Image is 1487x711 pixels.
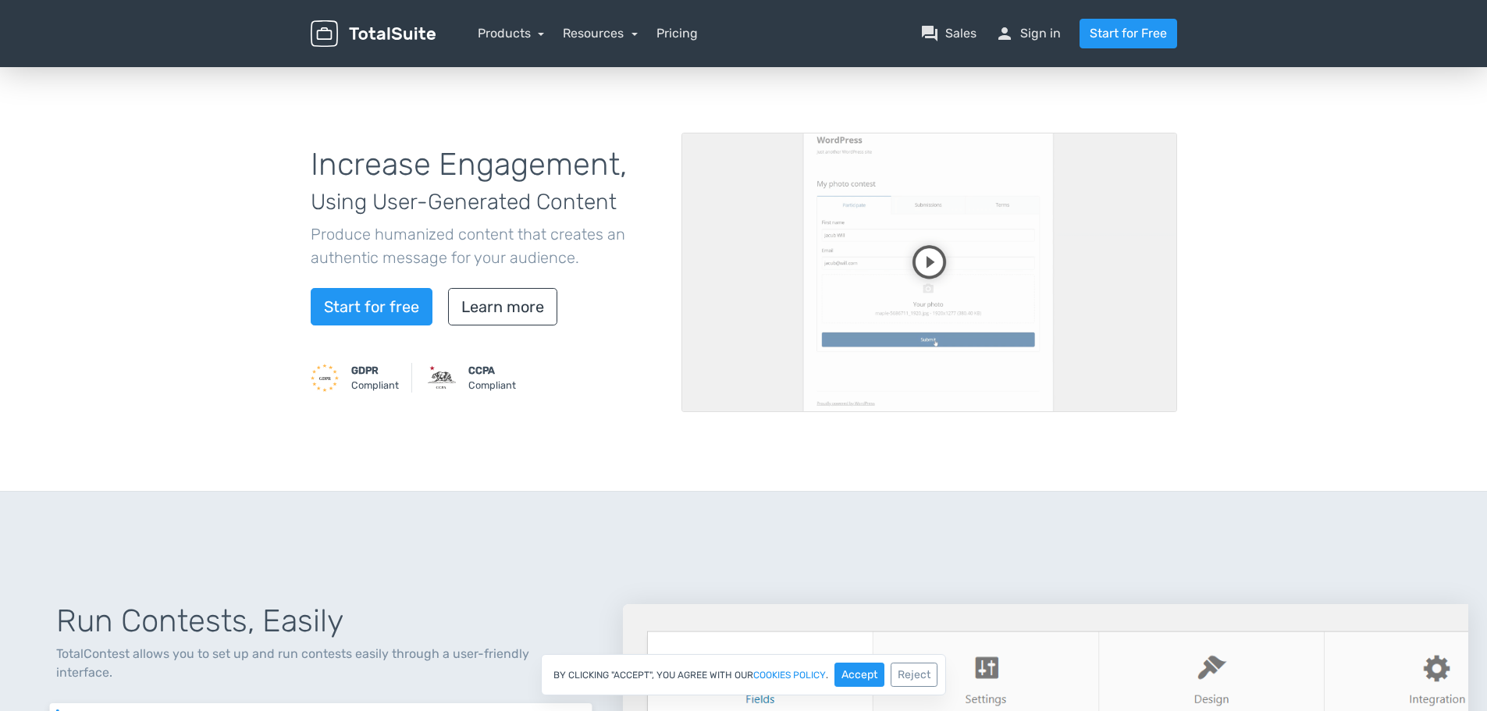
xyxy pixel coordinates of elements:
[656,24,698,43] a: Pricing
[834,663,884,687] button: Accept
[428,364,456,392] img: CCPA
[995,24,1061,43] a: personSign in
[891,663,937,687] button: Reject
[753,670,826,680] a: cookies policy
[468,363,516,393] small: Compliant
[311,364,339,392] img: GDPR
[351,364,379,376] strong: GDPR
[351,363,399,393] small: Compliant
[1080,19,1177,48] a: Start for Free
[478,26,545,41] a: Products
[311,288,432,325] a: Start for free
[311,148,658,216] h1: Increase Engagement,
[311,20,436,48] img: TotalSuite for WordPress
[56,645,585,682] p: TotalContest allows you to set up and run contests easily through a user-friendly interface.
[311,222,658,269] p: Produce humanized content that creates an authentic message for your audience.
[468,364,495,376] strong: CCPA
[563,26,638,41] a: Resources
[311,189,617,215] span: Using User-Generated Content
[920,24,939,43] span: question_answer
[920,24,977,43] a: question_answerSales
[56,604,585,638] h1: Run Contests, Easily
[541,654,946,695] div: By clicking "Accept", you agree with our .
[995,24,1014,43] span: person
[448,288,557,325] a: Learn more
